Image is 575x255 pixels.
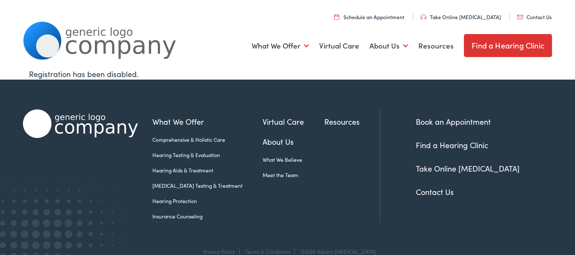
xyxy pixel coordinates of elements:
a: Take Online [MEDICAL_DATA] [421,13,501,20]
div: Registration has been disabled. [29,68,546,80]
a: Take Online [MEDICAL_DATA] [416,163,520,174]
a: Resources [418,30,454,62]
a: Comprehensive & Holistic Care [152,136,263,143]
a: What We Offer [152,116,263,127]
a: Contact Us [517,13,552,20]
img: utility icon [517,15,523,19]
a: Virtual Care [319,30,359,62]
div: ©2025 Alpaca [MEDICAL_DATA] [296,249,376,255]
a: Virtual Care [263,116,324,127]
img: utility icon [421,14,426,20]
a: Meet the Team [263,171,324,179]
a: Schedule an Appointment [334,13,404,20]
a: Book an Appointment [416,116,491,127]
a: Hearing Aids & Treatment [152,166,263,174]
a: Contact Us [416,186,454,197]
a: [MEDICAL_DATA] Testing & Treatment [152,182,263,189]
a: Find a Hearing Clinic [464,34,552,57]
a: Find a Hearing Clinic [416,140,488,150]
a: Hearing Testing & Evaluation [152,151,263,159]
a: Resources [324,116,380,127]
a: Insurance Counseling [152,212,263,220]
a: About Us [369,30,408,62]
a: Terms & Conditions [245,248,290,255]
img: utility icon [334,14,339,20]
img: Alpaca Audiology [23,109,138,138]
a: What We Believe [263,156,324,163]
a: Hearing Protection [152,197,263,205]
a: Privacy Policy [203,248,235,255]
a: What We Offer [252,30,309,62]
a: About Us [263,136,324,147]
